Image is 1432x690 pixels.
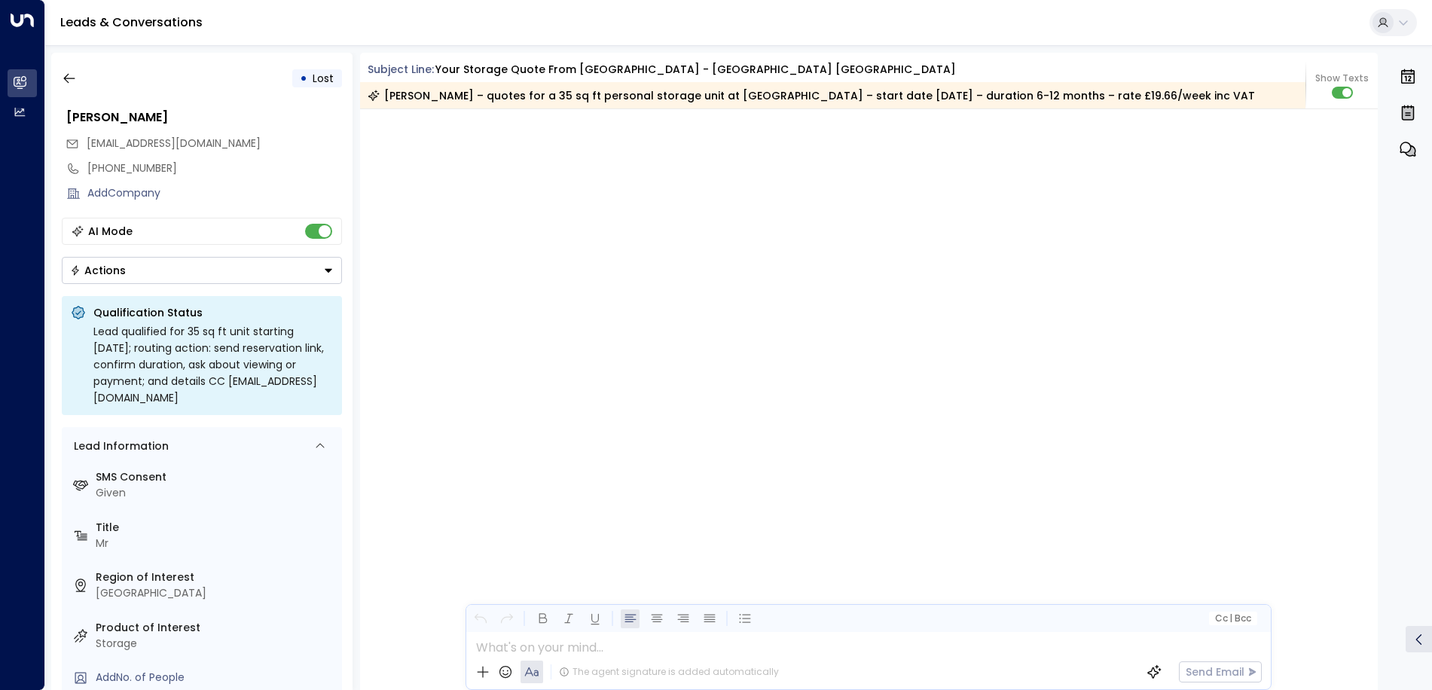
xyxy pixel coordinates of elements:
label: Title [96,520,336,536]
div: AddNo. of People [96,670,336,685]
span: Show Texts [1315,72,1369,85]
div: Your storage quote from [GEOGRAPHIC_DATA] - [GEOGRAPHIC_DATA] [GEOGRAPHIC_DATA] [435,62,956,78]
button: Undo [471,609,490,628]
div: Lead Information [69,438,169,454]
button: Cc|Bcc [1209,612,1257,626]
span: Subject Line: [368,62,434,77]
div: [PHONE_NUMBER] [87,160,342,176]
div: AI Mode [88,224,133,239]
div: [PERSON_NAME] – quotes for a 35 sq ft personal storage unit at [GEOGRAPHIC_DATA] – start date [DA... [368,88,1255,103]
div: [GEOGRAPHIC_DATA] [96,585,336,601]
div: • [300,65,307,92]
div: Actions [70,264,126,277]
div: Button group with a nested menu [62,257,342,284]
span: [EMAIL_ADDRESS][DOMAIN_NAME] [87,136,261,151]
a: Leads & Conversations [60,14,203,31]
button: Actions [62,257,342,284]
button: Redo [497,609,516,628]
span: Lost [313,71,334,86]
div: Lead qualified for 35 sq ft unit starting [DATE]; routing action: send reservation link, confirm ... [93,323,333,406]
label: Product of Interest [96,620,336,636]
span: shaun239@gmail.com [87,136,261,151]
p: Qualification Status [93,305,333,320]
div: The agent signature is added automatically [559,665,779,679]
div: AddCompany [87,185,342,201]
div: Mr [96,536,336,551]
span: Cc Bcc [1215,613,1251,624]
div: [PERSON_NAME] [66,108,342,127]
label: Region of Interest [96,569,336,585]
div: Given [96,485,336,501]
div: Storage [96,636,336,652]
label: SMS Consent [96,469,336,485]
span: | [1229,613,1232,624]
